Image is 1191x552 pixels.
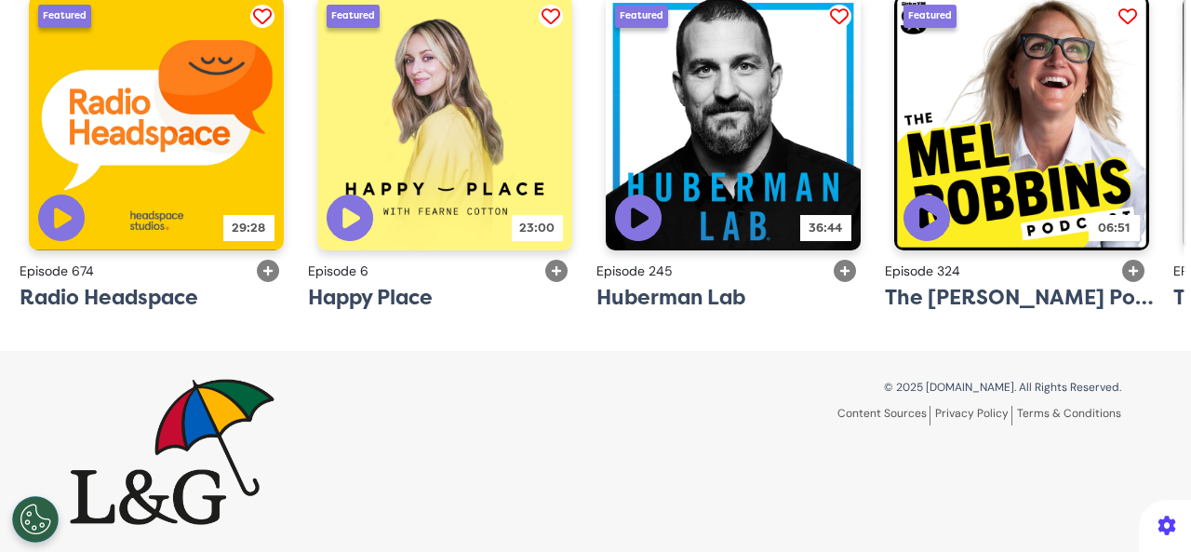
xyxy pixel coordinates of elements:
[609,379,1121,396] p: © 2025 [DOMAIN_NAME]. All Rights Reserved.
[596,283,745,314] div: Huberman Lab
[223,215,274,242] div: 29:28
[885,262,960,281] div: Episode 324
[308,262,368,281] div: Episode 6
[1017,406,1121,421] a: Terms & Conditions
[38,5,91,28] div: Featured
[903,5,957,28] div: Featured
[885,283,1158,314] div: The [PERSON_NAME] Podcast
[596,262,673,281] div: Episode 245
[512,215,563,242] div: 23:00
[1089,215,1140,242] div: 06:51
[615,5,668,28] div: Featured
[800,215,851,242] div: 36:44
[70,379,274,524] img: Spectrum.Life logo
[308,283,433,314] div: Happy Place
[327,5,380,28] div: Featured
[20,262,94,281] div: Episode 674
[12,496,59,543] button: Open Preferences
[20,283,198,314] div: Radio Headspace
[935,406,1012,425] a: Privacy Policy
[837,406,930,425] a: Content Sources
